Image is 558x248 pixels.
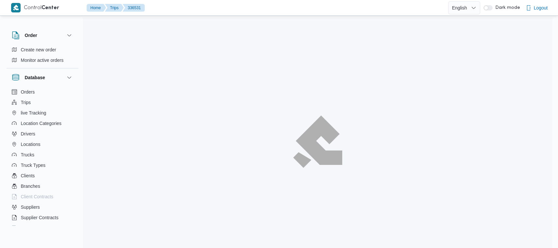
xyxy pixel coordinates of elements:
span: Orders [21,88,35,96]
button: Location Categories [9,118,76,129]
span: Locations [21,140,41,148]
h3: Database [25,74,45,81]
button: Client Contracts [9,191,76,202]
button: Devices [9,223,76,233]
button: Create new order [9,44,76,55]
span: Logout [534,4,548,12]
span: Supplier Contracts [21,214,59,221]
button: Branches [9,181,76,191]
button: Home [87,4,106,12]
button: Trucks [9,150,76,160]
span: Client Contracts [21,193,54,201]
button: Trips [105,4,124,12]
button: Clients [9,170,76,181]
span: Trips [21,98,31,106]
button: Truck Types [9,160,76,170]
b: Center [42,6,59,10]
span: Suppliers [21,203,40,211]
span: Clients [21,172,35,180]
img: ILLA Logo [297,119,339,164]
button: Supplier Contracts [9,212,76,223]
button: Trips [9,97,76,108]
span: Location Categories [21,119,62,127]
button: Locations [9,139,76,150]
span: Dark mode [493,5,520,10]
span: Truck Types [21,161,45,169]
span: Monitor active orders [21,56,64,64]
button: Drivers [9,129,76,139]
button: Order [12,31,73,39]
button: Monitor active orders [9,55,76,65]
button: Database [12,74,73,81]
button: Logout [523,1,550,14]
span: Create new order [21,46,56,54]
button: live Tracking [9,108,76,118]
div: Order [7,44,78,68]
img: X8yXhbKr1z7QwAAAABJRU5ErkJggg== [11,3,21,12]
span: Drivers [21,130,35,138]
span: Devices [21,224,37,232]
span: Branches [21,182,40,190]
span: Trucks [21,151,34,159]
span: live Tracking [21,109,46,117]
button: Suppliers [9,202,76,212]
button: Orders [9,87,76,97]
div: Database [7,87,78,228]
h3: Order [25,31,37,39]
button: 336531 [123,4,145,12]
